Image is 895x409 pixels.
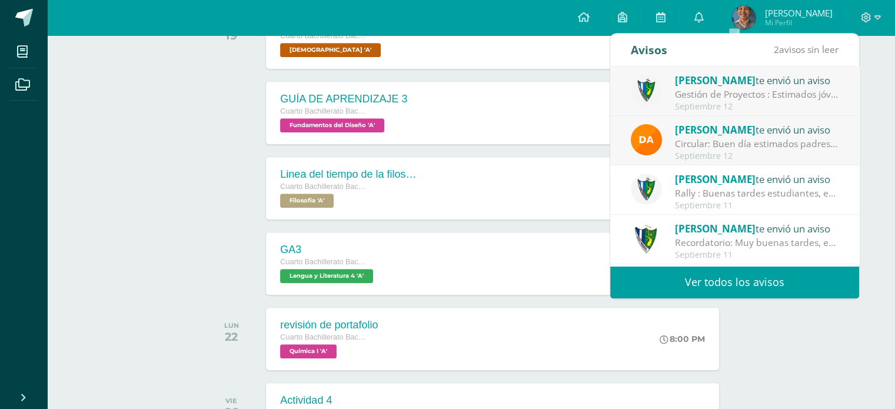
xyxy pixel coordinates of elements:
[774,43,839,56] span: avisos sin leer
[280,182,368,191] span: Cuarto Bachillerato Bachillerato en CCLL con Orientación en Diseño Gráfico
[280,244,376,256] div: GA3
[280,269,373,283] span: Lengua y Literatura 4 'A'
[631,124,662,155] img: f9d34ca01e392badc01b6cd8c48cabbd.png
[280,168,421,181] div: Linea del tiempo de la filosofia
[280,107,368,115] span: Cuarto Bachillerato Bachillerato en CCLL con Orientación en Diseño Gráfico
[280,43,381,57] span: Biblia 'A'
[764,7,832,19] span: [PERSON_NAME]
[675,187,839,200] div: Rally : Buenas tardes estudiantes, es un gusto saludarlos. Por este medio se informa que los jóve...
[774,43,779,56] span: 2
[280,32,368,40] span: Cuarto Bachillerato Bachillerato en CCLL con Orientación en Diseño Gráfico
[280,118,384,132] span: Fundamentos del Diseño 'A'
[280,319,378,331] div: revisión de portafolio
[224,321,239,330] div: LUN
[610,266,859,298] a: Ver todos los avisos
[280,394,397,407] div: Actividad 4
[675,72,839,88] div: te envió un aviso
[675,151,839,161] div: Septiembre 12
[660,334,705,344] div: 8:00 PM
[631,34,667,66] div: Avisos
[675,172,756,186] span: [PERSON_NAME]
[675,236,839,250] div: Recordatorio: Muy buenas tardes, estimados estudiantes. Es un gusto saludarles. Por este medio, l...
[675,171,839,187] div: te envió un aviso
[225,28,237,42] div: 19
[675,250,839,260] div: Septiembre 11
[631,174,662,205] img: 9f174a157161b4ddbe12118a61fed988.png
[675,221,839,236] div: te envió un aviso
[280,333,368,341] span: Cuarto Bachillerato Bachillerato en CCLL con Orientación en Diseño Gráfico
[280,258,368,266] span: Cuarto Bachillerato Bachillerato en CCLL con Orientación en Diseño Gráfico
[675,74,756,87] span: [PERSON_NAME]
[675,201,839,211] div: Septiembre 11
[675,102,839,112] div: Septiembre 12
[631,223,662,254] img: 9f5bafb53b5c1c4adc2b8adf68a26909.png
[675,137,839,151] div: Circular: Buen día estimados padres de familia, por este medio les envío un cordial saludo. El mo...
[280,344,337,358] span: Química I 'A'
[225,397,238,405] div: VIE
[764,18,832,28] span: Mi Perfil
[675,88,839,101] div: Gestión de Proyectos : Estimados jóvenes, es un gusto saludarlos. Debido a que tenemos este desca...
[280,194,334,208] span: Filosofía 'A'
[280,93,407,105] div: GUÍA DE APRENDIZAJE 3
[732,6,756,29] img: 089e47a4a87b524395cd23be99b64361.png
[675,122,839,137] div: te envió un aviso
[675,222,756,235] span: [PERSON_NAME]
[675,123,756,137] span: [PERSON_NAME]
[631,75,662,106] img: 9f174a157161b4ddbe12118a61fed988.png
[224,330,239,344] div: 22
